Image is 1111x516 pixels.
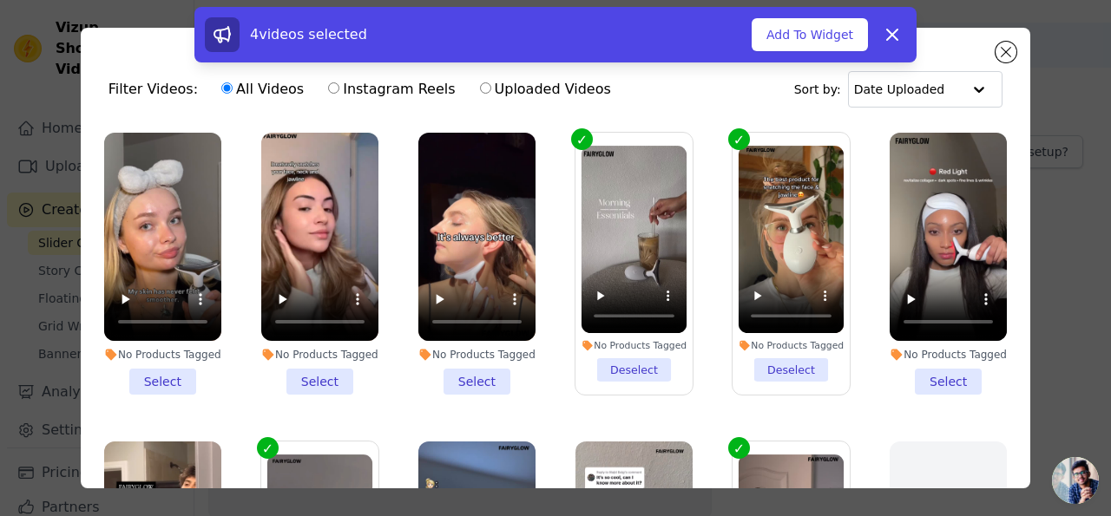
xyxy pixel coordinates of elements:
a: Open chat [1052,457,1099,504]
div: Filter Videos: [108,69,621,109]
div: Sort by: [794,71,1003,108]
label: All Videos [220,78,305,101]
button: Add To Widget [752,18,868,51]
div: No Products Tagged [582,339,687,351]
label: Uploaded Videos [479,78,612,101]
div: No Products Tagged [104,348,221,362]
div: No Products Tagged [739,339,845,351]
div: No Products Tagged [418,348,536,362]
span: 4 videos selected [250,26,367,42]
div: No Products Tagged [890,348,1007,362]
div: No Products Tagged [261,348,378,362]
label: Instagram Reels [327,78,456,101]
